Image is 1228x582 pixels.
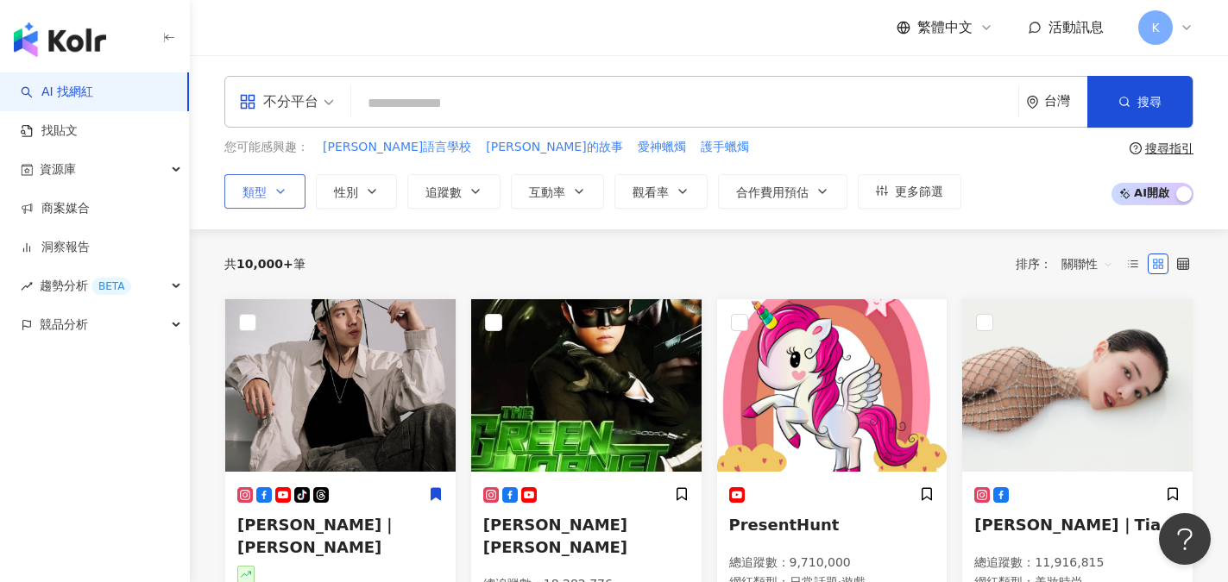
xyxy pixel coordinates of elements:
button: 類型 [224,174,305,209]
span: 關聯性 [1061,250,1113,278]
span: 10,000+ [236,257,293,271]
div: 台灣 [1044,94,1087,109]
span: 搜尋 [1137,95,1162,109]
span: 資源庫 [40,150,76,189]
span: 類型 [242,185,267,199]
img: logo [14,22,106,57]
span: 追蹤數 [425,185,462,199]
span: 趨勢分析 [40,266,131,305]
img: KOL Avatar [225,299,456,472]
button: 互動率 [511,174,604,209]
button: 搜尋 [1087,76,1193,128]
span: [PERSON_NAME] [PERSON_NAME] [483,516,627,555]
button: 觀看率 [614,174,708,209]
button: 追蹤數 [407,174,501,209]
span: 更多篩選 [895,185,943,198]
div: 不分平台 [239,88,318,116]
button: 更多篩選 [858,174,961,209]
img: KOL Avatar [962,299,1193,472]
a: 洞察報告 [21,239,90,256]
span: appstore [239,93,256,110]
span: 護手蠟燭 [701,139,749,156]
button: 護手蠟燭 [700,138,750,157]
div: 搜尋指引 [1145,141,1193,155]
span: [PERSON_NAME]的故事 [486,139,622,156]
span: rise [21,280,33,292]
span: 繁體中文 [917,18,973,37]
span: [PERSON_NAME]｜Tia [974,516,1161,534]
a: searchAI 找網紅 [21,84,93,101]
span: 性別 [334,185,358,199]
span: 愛神蠟燭 [638,139,686,156]
p: 總追蹤數 ： 9,710,000 [729,554,935,572]
div: BETA [91,278,131,295]
span: 互動率 [529,185,565,199]
a: 找貼文 [21,122,78,140]
button: [PERSON_NAME]的故事 [485,138,623,157]
button: [PERSON_NAME]語言學校 [322,138,472,157]
span: K [1151,18,1159,37]
div: 共 筆 [224,257,305,271]
a: 商案媒合 [21,200,90,217]
span: question-circle [1130,142,1142,154]
span: 合作費用預估 [736,185,809,199]
iframe: Help Scout Beacon - Open [1159,513,1211,565]
span: 觀看率 [633,185,669,199]
span: 活動訊息 [1049,19,1104,35]
img: KOL Avatar [471,299,702,472]
div: 排序： [1016,250,1123,278]
button: 愛神蠟燭 [637,138,687,157]
span: environment [1026,96,1039,109]
span: [PERSON_NAME]｜[PERSON_NAME] [237,516,397,555]
span: 競品分析 [40,305,88,344]
button: 合作費用預估 [718,174,847,209]
p: 總追蹤數 ： 11,916,815 [974,554,1181,572]
span: 您可能感興趣： [224,139,309,156]
span: PresentHunt [729,516,840,534]
img: KOL Avatar [717,299,948,472]
span: [PERSON_NAME]語言學校 [323,139,471,156]
button: 性別 [316,174,397,209]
